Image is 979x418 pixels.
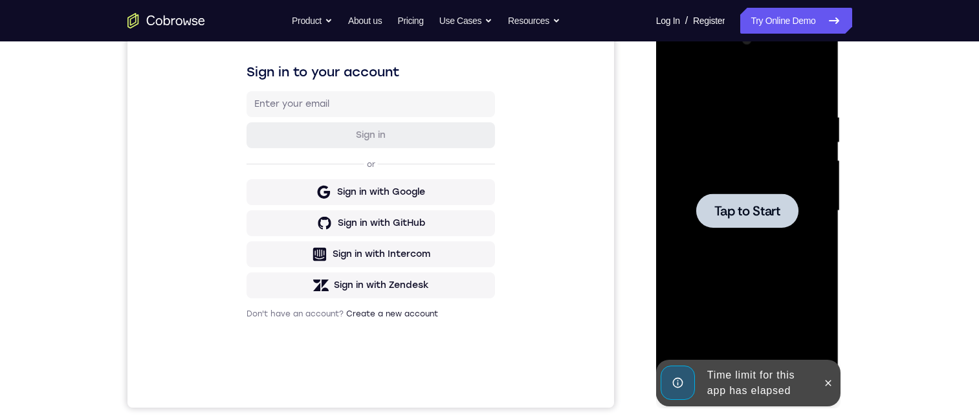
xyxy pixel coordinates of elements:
button: Tap to Start [40,173,142,208]
button: Use Cases [439,8,492,34]
a: Go to the home page [127,13,205,28]
button: Sign in with GitHub [119,236,368,262]
div: Sign in with GitHub [210,243,298,256]
a: Create a new account [219,335,311,344]
a: Pricing [397,8,423,34]
a: Register [693,8,725,34]
div: Sign in with Google [210,212,298,225]
span: / [685,13,688,28]
div: Time limit for this app has elapsed [46,342,159,384]
a: About us [348,8,382,34]
div: Sign in with Intercom [205,274,303,287]
button: Sign in with Intercom [119,267,368,293]
div: Sign in with Zendesk [206,305,302,318]
a: Try Online Demo [740,8,852,34]
button: Sign in with Google [119,205,368,231]
button: Product [292,8,333,34]
button: Sign in with Zendesk [119,298,368,324]
a: Log In [656,8,680,34]
button: Resources [508,8,560,34]
p: Don't have an account? [119,335,368,345]
p: or [237,185,250,195]
span: Tap to Start [58,184,124,197]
